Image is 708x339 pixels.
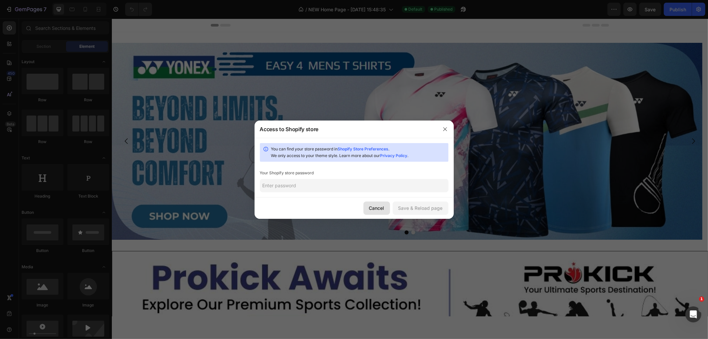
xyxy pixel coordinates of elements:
[685,306,701,322] iframe: Intercom live chat
[363,202,390,215] button: Cancel
[572,113,591,132] button: Carousel Next Arrow
[699,297,704,302] span: 1
[380,153,408,158] a: Privacy Policy
[369,205,384,212] div: Cancel
[260,179,448,192] input: Enter password
[299,212,303,216] button: Dot
[398,205,443,212] div: Save & Reload page
[393,202,448,215] button: Save & Reload page
[5,113,24,132] button: Carousel Back Arrow
[260,170,448,176] div: Your Shopify store password
[260,125,319,133] div: Access to Shopify store
[293,212,297,216] button: Dot
[271,146,446,159] div: You can find your store password in . We only access to your theme style. Learn more about our .
[338,146,389,151] a: Shopify Store Preferences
